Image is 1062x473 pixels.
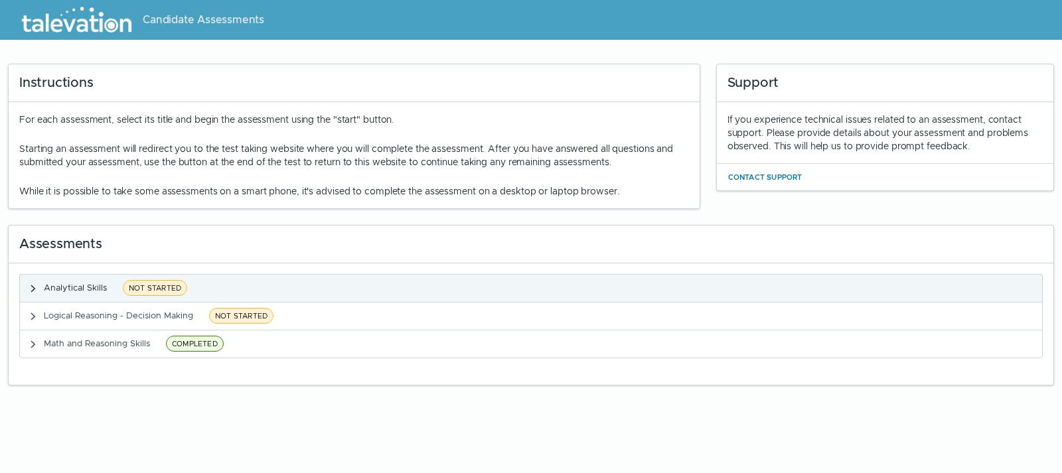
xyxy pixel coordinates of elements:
[727,113,1043,153] div: If you experience technical issues related to an assessment, contact support. Please provide deta...
[20,330,1042,358] button: Math and Reasoning SkillsCOMPLETED
[9,64,700,102] div: Instructions
[44,310,193,321] span: Logical Reasoning - Decision Making
[68,11,88,21] span: Help
[123,280,187,296] span: NOT STARTED
[727,169,803,185] button: Contact Support
[209,308,273,324] span: NOT STARTED
[16,3,137,36] img: Talevation_Logo_Transparent_white.png
[44,338,150,349] span: Math and Reasoning Skills
[19,142,689,169] p: Starting an assessment will redirect you to the test taking website where you will complete the a...
[143,12,264,28] span: Candidate Assessments
[19,184,689,198] p: While it is possible to take some assessments on a smart phone, it's advised to complete the asse...
[166,336,224,352] span: COMPLETED
[9,226,1053,263] div: Assessments
[20,303,1042,330] button: Logical Reasoning - Decision MakingNOT STARTED
[717,64,1053,102] div: Support
[19,113,689,198] div: For each assessment, select its title and begin the assessment using the "start" button.
[20,275,1042,302] button: Analytical SkillsNOT STARTED
[44,282,107,293] span: Analytical Skills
